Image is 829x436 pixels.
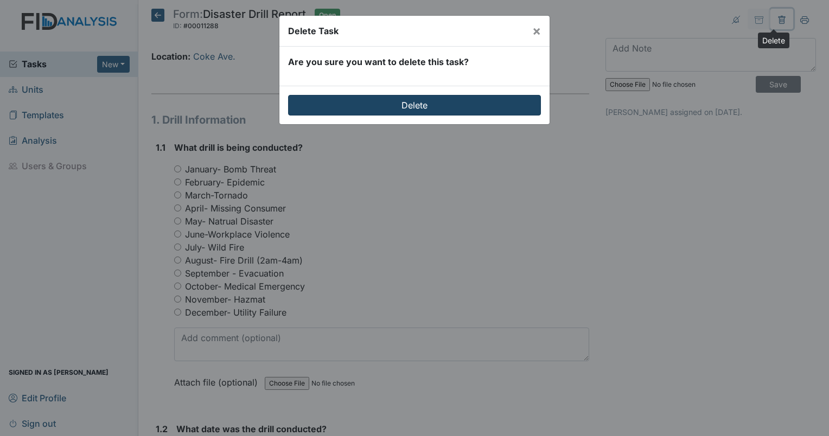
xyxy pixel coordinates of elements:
div: Delete Task [288,24,339,37]
div: Delete [758,33,789,48]
strong: Are you sure you want to delete this task? [288,56,469,67]
button: Close [524,16,550,46]
input: Delete [288,95,541,116]
span: × [532,23,541,39]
